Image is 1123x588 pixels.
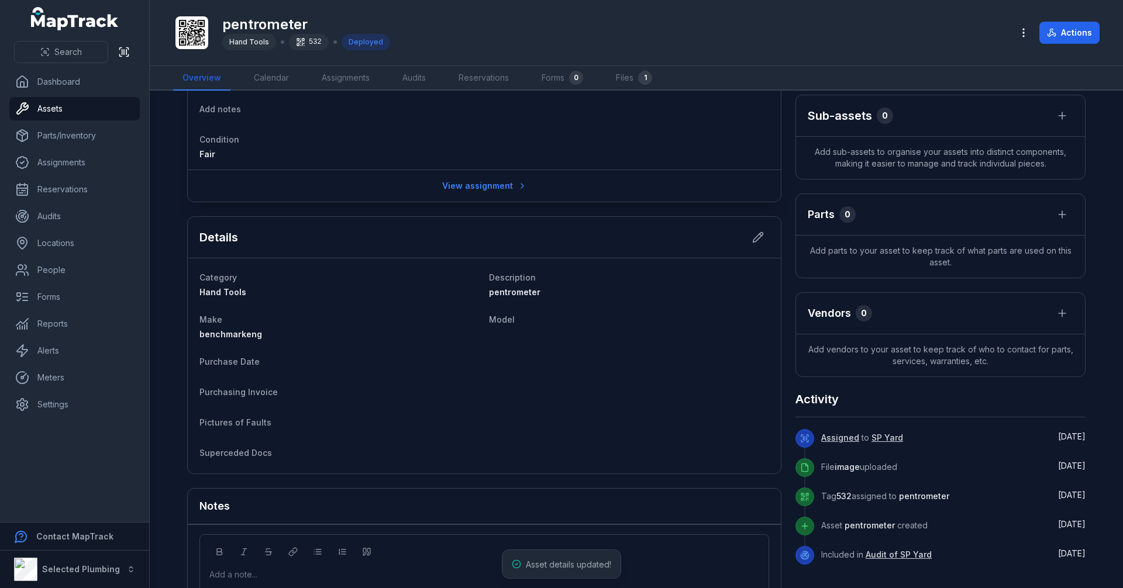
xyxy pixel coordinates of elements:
[222,15,390,34] h1: pentrometer
[31,7,119,30] a: MapTrack
[1039,22,1100,44] button: Actions
[199,272,237,282] span: Category
[199,229,238,245] h2: Details
[393,66,435,91] a: Audits
[607,66,662,91] a: Files1
[1058,519,1086,529] time: 5/7/2025, 8:41:59 AM
[449,66,518,91] a: Reservations
[36,531,113,541] strong: Contact MapTrack
[9,178,140,201] a: Reservations
[489,272,536,282] span: Description
[9,312,140,335] a: Reports
[1058,548,1086,558] span: [DATE]
[312,66,379,91] a: Assignments
[866,549,932,561] a: Audit of SP Yard
[821,549,932,559] span: Included in
[289,34,329,50] div: 532
[229,37,269,46] span: Hand Tools
[569,71,583,85] div: 0
[821,432,859,444] a: Assigned
[244,66,298,91] a: Calendar
[9,285,140,309] a: Forms
[821,462,897,472] span: File uploaded
[199,448,272,458] span: Superceded Docs
[808,305,851,321] h3: Vendors
[836,491,852,501] span: 532
[9,393,140,416] a: Settings
[795,391,839,407] h2: Activity
[199,329,262,339] span: benchmarkeng
[9,70,140,94] a: Dashboard
[821,520,928,530] span: Asset created
[638,71,652,85] div: 1
[199,387,278,397] span: Purchasing Invoice
[199,104,241,114] span: Add notes
[532,66,592,91] a: Forms0
[796,137,1085,179] span: Add sub-assets to organise your assets into distinct components, making it easier to manage and t...
[821,433,903,442] span: to
[1058,490,1086,500] time: 5/7/2025, 8:41:59 AM
[839,206,856,223] div: 0
[9,97,140,120] a: Assets
[199,417,271,427] span: Pictures of Faults
[526,559,611,569] span: Asset details updated!
[808,108,872,124] h2: Sub-assets
[9,366,140,389] a: Meters
[489,287,540,297] span: pentrometer
[835,462,860,472] span: image
[1058,461,1086,471] span: [DATE]
[435,175,535,197] a: View assignment
[821,491,949,501] span: Tag assigned to
[796,334,1085,376] span: Add vendors to your asset to keep track of who to contact for parts, services, warranties, etc.
[14,41,108,63] button: Search
[199,498,230,514] h3: Notes
[342,34,390,50] div: Deployed
[1058,519,1086,529] span: [DATE]
[199,149,215,159] span: Fair
[199,314,222,324] span: Make
[856,305,872,321] div: 0
[899,491,949,501] span: pentrometer
[173,66,230,91] a: Overview
[199,134,239,144] span: Condition
[9,258,140,282] a: People
[1058,548,1086,558] time: 5/7/2025, 8:41:59 AM
[489,314,515,324] span: Model
[9,124,140,147] a: Parts/Inventory
[1058,431,1086,441] time: 5/7/2025, 8:42:33 AM
[877,108,893,124] div: 0
[199,357,260,366] span: Purchase Date
[9,205,140,228] a: Audits
[9,339,140,362] a: Alerts
[845,520,895,530] span: pentrometer
[808,206,835,223] h3: Parts
[1058,461,1086,471] time: 5/7/2025, 8:42:25 AM
[42,564,120,574] strong: Selected Plumbing
[54,46,82,58] span: Search
[199,287,246,297] span: Hand Tools
[9,151,140,174] a: Assignments
[871,432,903,444] a: SP Yard
[9,231,140,255] a: Locations
[796,236,1085,278] span: Add parts to your asset to keep track of what parts are used on this asset.
[1058,490,1086,500] span: [DATE]
[1058,431,1086,441] span: [DATE]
